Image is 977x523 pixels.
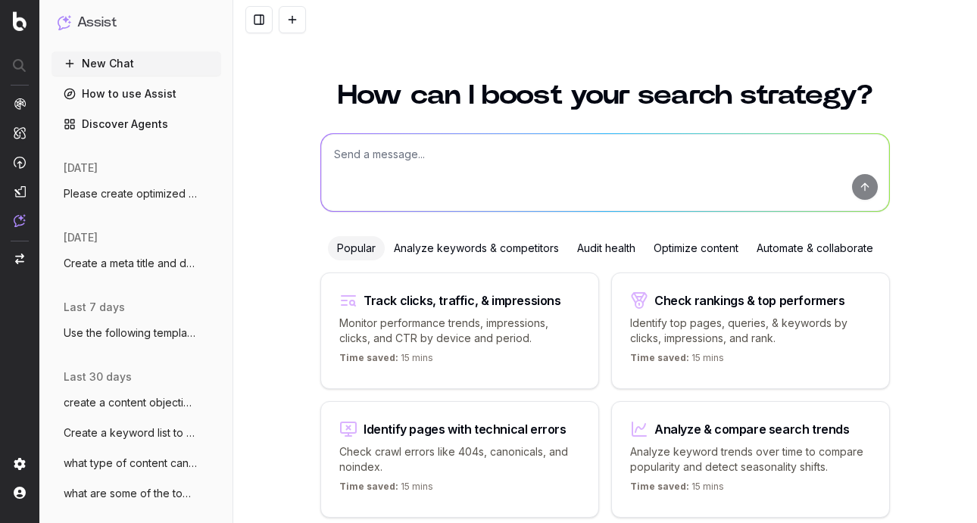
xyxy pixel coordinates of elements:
span: Time saved: [630,481,689,492]
p: 15 mins [339,481,433,499]
span: [DATE] [64,160,98,176]
div: Popular [328,236,385,260]
p: Identify top pages, queries, & keywords by clicks, impressions, and rank. [630,316,871,346]
span: create a content objective for an articl [64,395,197,410]
h1: How can I boost your search strategy? [320,82,890,109]
span: Create a keyword list to optimize a [DATE] [64,425,197,441]
img: Analytics [14,98,26,110]
button: what type of content can I create surrou [52,451,221,475]
button: Create a keyword list to optimize a [DATE] [52,421,221,445]
button: Use the following template: SEO Summary [52,321,221,345]
span: Time saved: [339,481,398,492]
button: Assist [58,12,215,33]
button: create a content objective for an articl [52,391,221,415]
div: Check rankings & top performers [654,294,845,307]
h1: Assist [77,12,117,33]
span: Time saved: [339,352,398,363]
div: Identify pages with technical errors [364,423,567,435]
span: what type of content can I create surrou [64,456,197,471]
p: 15 mins [630,481,724,499]
p: Analyze keyword trends over time to compare popularity and detect seasonality shifts. [630,444,871,475]
a: Discover Agents [52,112,221,136]
p: Check crawl errors like 404s, canonicals, and noindex. [339,444,580,475]
a: How to use Assist [52,82,221,106]
div: Analyze & compare search trends [654,423,850,435]
span: Use the following template: SEO Summary [64,325,197,341]
p: Monitor performance trends, impressions, clicks, and CTR by device and period. [339,316,580,346]
img: Switch project [15,254,24,264]
span: what are some of the top growing luxury [64,486,197,501]
div: Optimize content [645,236,748,260]
button: what are some of the top growing luxury [52,481,221,506]
button: Create a meta title and description for [52,251,221,276]
img: Intelligence [14,126,26,139]
div: Track clicks, traffic, & impressions [364,294,561,307]
span: [DATE] [64,230,98,245]
div: Analyze keywords & competitors [385,236,568,260]
div: Automate & collaborate [748,236,882,260]
p: 15 mins [339,352,433,370]
span: last 7 days [64,300,125,315]
span: Please create optimized titles and descr [64,186,197,201]
button: New Chat [52,51,221,76]
img: Assist [58,15,71,30]
img: Activation [14,156,26,169]
img: Botify logo [13,11,27,31]
div: Audit health [568,236,645,260]
p: 15 mins [630,352,724,370]
img: Studio [14,185,26,198]
span: Create a meta title and description for [64,256,197,271]
span: Time saved: [630,352,689,363]
span: last 30 days [64,369,132,384]
img: My account [14,487,26,499]
img: Setting [14,458,26,470]
img: Assist [14,214,26,227]
button: Please create optimized titles and descr [52,182,221,206]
